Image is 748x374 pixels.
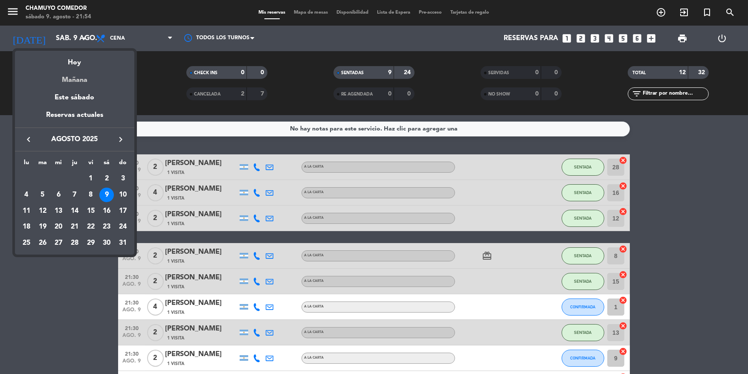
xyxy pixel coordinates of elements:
[18,203,35,219] td: 11 de agosto de 2025
[50,203,67,219] td: 13 de agosto de 2025
[67,236,82,250] div: 28
[51,204,66,218] div: 13
[67,187,83,203] td: 7 de agosto de 2025
[21,134,36,145] button: keyboard_arrow_left
[50,187,67,203] td: 6 de agosto de 2025
[116,204,130,218] div: 17
[84,236,98,250] div: 29
[116,236,130,250] div: 31
[18,187,35,203] td: 4 de agosto de 2025
[51,188,66,202] div: 6
[67,235,83,251] td: 28 de agosto de 2025
[116,134,126,145] i: keyboard_arrow_right
[99,171,115,187] td: 2 de agosto de 2025
[50,158,67,171] th: miércoles
[83,187,99,203] td: 8 de agosto de 2025
[19,188,34,202] div: 4
[83,203,99,219] td: 15 de agosto de 2025
[99,220,114,234] div: 23
[84,171,98,186] div: 1
[116,220,130,234] div: 24
[67,203,83,219] td: 14 de agosto de 2025
[67,219,83,235] td: 21 de agosto de 2025
[99,203,115,219] td: 16 de agosto de 2025
[84,204,98,218] div: 15
[115,219,131,235] td: 24 de agosto de 2025
[84,220,98,234] div: 22
[83,219,99,235] td: 22 de agosto de 2025
[51,236,66,250] div: 27
[18,235,35,251] td: 25 de agosto de 2025
[18,158,35,171] th: lunes
[99,187,115,203] td: 9 de agosto de 2025
[99,219,115,235] td: 23 de agosto de 2025
[99,235,115,251] td: 30 de agosto de 2025
[67,188,82,202] div: 7
[116,171,130,186] div: 3
[50,235,67,251] td: 27 de agosto de 2025
[23,134,34,145] i: keyboard_arrow_left
[18,171,83,187] td: AGO.
[67,158,83,171] th: jueves
[116,188,130,202] div: 10
[67,204,82,218] div: 14
[15,51,134,68] div: Hoy
[99,171,114,186] div: 2
[84,188,98,202] div: 8
[35,235,51,251] td: 26 de agosto de 2025
[67,220,82,234] div: 21
[51,220,66,234] div: 20
[19,220,34,234] div: 18
[36,134,113,145] span: agosto 2025
[83,158,99,171] th: viernes
[35,204,50,218] div: 12
[99,188,114,202] div: 9
[99,204,114,218] div: 16
[115,235,131,251] td: 31 de agosto de 2025
[83,235,99,251] td: 29 de agosto de 2025
[35,188,50,202] div: 5
[35,220,50,234] div: 19
[18,219,35,235] td: 18 de agosto de 2025
[19,236,34,250] div: 25
[15,68,134,86] div: Mañana
[99,158,115,171] th: sábado
[115,158,131,171] th: domingo
[35,236,50,250] div: 26
[83,171,99,187] td: 1 de agosto de 2025
[35,187,51,203] td: 5 de agosto de 2025
[50,219,67,235] td: 20 de agosto de 2025
[15,110,134,127] div: Reservas actuales
[15,86,134,110] div: Este sábado
[115,203,131,219] td: 17 de agosto de 2025
[115,187,131,203] td: 10 de agosto de 2025
[115,171,131,187] td: 3 de agosto de 2025
[35,158,51,171] th: martes
[113,134,128,145] button: keyboard_arrow_right
[35,219,51,235] td: 19 de agosto de 2025
[35,203,51,219] td: 12 de agosto de 2025
[99,236,114,250] div: 30
[19,204,34,218] div: 11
